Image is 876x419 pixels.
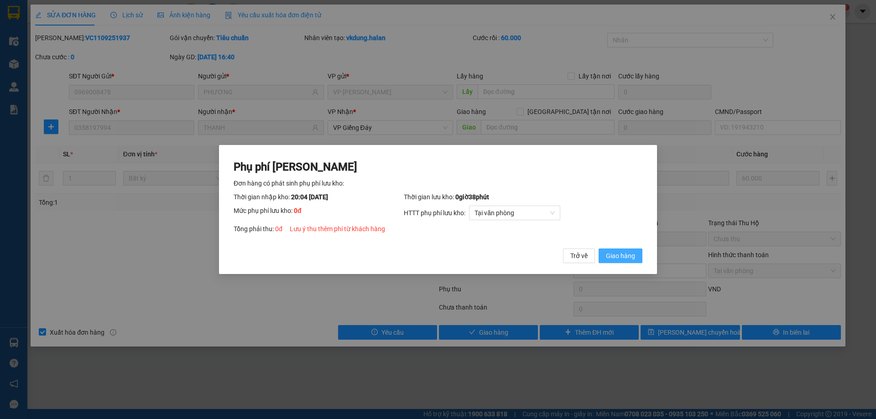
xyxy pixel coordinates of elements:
[474,206,555,220] span: Tại văn phòng
[234,178,642,188] div: Đơn hàng có phát sinh phụ phí lưu kho:
[606,251,635,261] span: Giao hàng
[275,225,282,233] span: 0 đ
[290,225,385,233] span: Lưu ý thu thêm phí từ khách hàng
[455,193,489,201] span: 0 giờ 38 phút
[570,251,588,261] span: Trở về
[234,192,404,202] div: Thời gian nhập kho:
[599,248,642,263] button: Giao hàng
[291,193,328,201] span: 20:04 [DATE]
[234,160,357,173] span: Phụ phí [PERSON_NAME]
[404,192,642,202] div: Thời gian lưu kho:
[234,224,642,234] div: Tổng phải thu:
[234,206,404,220] div: Mức phụ phí lưu kho:
[563,248,595,263] button: Trở về
[404,206,642,220] div: HTTT phụ phí lưu kho:
[294,207,302,214] span: 0 đ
